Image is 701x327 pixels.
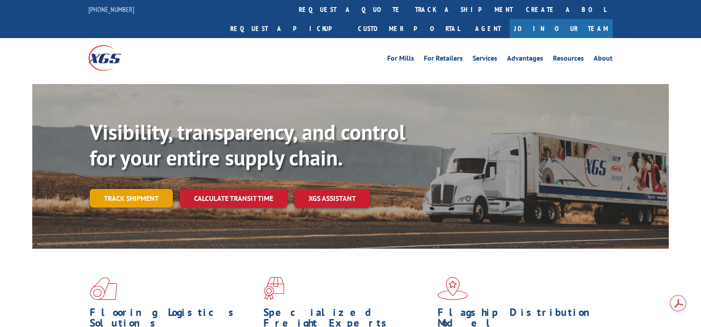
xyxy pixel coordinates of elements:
a: Services [472,55,497,65]
a: About [594,55,613,65]
a: [PHONE_NUMBER] [88,5,134,14]
a: XGS ASSISTANT [294,189,370,208]
a: Join Our Team [510,19,613,38]
a: Advantages [507,55,543,65]
a: Resources [553,55,584,65]
img: xgs-icon-flagship-distribution-model-red [438,277,468,300]
img: xgs-icon-total-supply-chain-intelligence-red [90,277,117,300]
b: Visibility, transparency, and control for your entire supply chain. [90,118,405,171]
a: For Retailers [424,55,463,65]
img: xgs-icon-focused-on-flooring-red [263,277,284,300]
a: Agent [466,19,510,38]
a: For Mills [387,55,414,65]
a: Customer Portal [351,19,466,38]
a: Request a pickup [224,19,351,38]
a: Track shipment [90,189,173,208]
a: Calculate transit time [180,189,287,208]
